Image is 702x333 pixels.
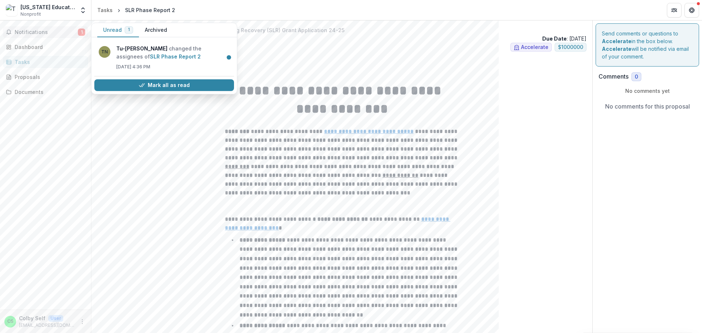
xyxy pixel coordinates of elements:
button: Archived [139,23,173,37]
p: User [48,315,63,322]
a: Tasks [94,5,116,15]
span: Accelerate [521,44,548,50]
a: SLR Phase Report 2 [150,53,201,60]
nav: breadcrumb [94,5,178,15]
div: [US_STATE] Education Agency [20,3,75,11]
div: Send comments or questions to in the box below. will be notified via email of your comment. [596,23,699,67]
a: Documents [3,86,88,98]
p: : [DATE] [542,35,586,42]
span: 0 [635,74,638,80]
div: Dashboard [15,43,82,51]
a: Dashboard [3,41,88,53]
button: Get Help [684,3,699,18]
span: Notifications [15,29,78,35]
p: : Tu-[PERSON_NAME] from Accelerate [103,57,581,65]
button: Open entity switcher [78,3,88,18]
span: $ 1000000 [558,44,583,50]
span: 1 [128,27,130,32]
a: Proposals [3,71,88,83]
button: Notifications1 [3,26,88,38]
strong: Accelerate [602,38,631,44]
p: changed the assignees of [116,45,230,61]
button: Mark all as read [94,79,234,91]
a: Tasks [3,56,88,68]
p: [US_STATE] Education Agency - 2024 - States Leading Recovery (SLR) Grant Application 24-25 [97,26,586,34]
strong: Due Date [542,35,567,42]
p: Colby Self [19,314,45,322]
button: More [78,317,87,326]
span: Nonprofit [20,11,41,18]
p: No comments for this proposal [605,102,690,111]
div: SLR Phase Report 2 [125,6,175,14]
div: Documents [15,88,82,96]
button: Partners [667,3,682,18]
button: Unread [97,23,139,37]
p: No comments yet [599,87,696,95]
p: [EMAIL_ADDRESS][DOMAIN_NAME][US_STATE] [19,322,75,329]
span: 1 [78,29,85,36]
div: Colby Self [7,319,14,324]
div: Proposals [15,73,82,81]
h2: Comments [599,73,629,80]
div: Tasks [97,6,113,14]
div: Tasks [15,58,82,66]
strong: Accelerate [602,46,631,52]
img: Texas Education Agency [6,4,18,16]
